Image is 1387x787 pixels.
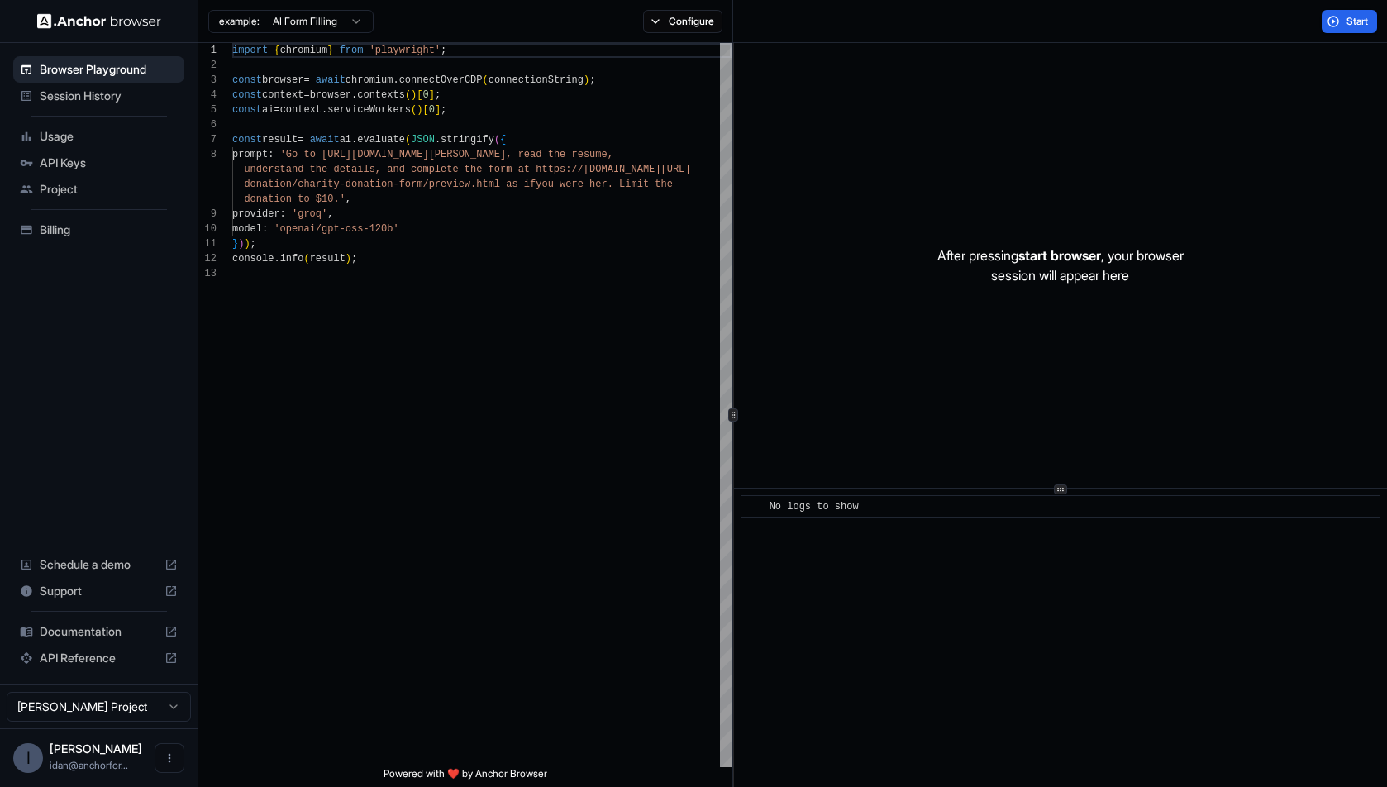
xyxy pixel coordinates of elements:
[357,134,405,145] span: evaluate
[198,88,217,103] div: 4
[13,150,184,176] div: API Keys
[274,253,279,265] span: .
[198,103,217,117] div: 5
[198,147,217,162] div: 8
[340,45,364,56] span: from
[37,13,161,29] img: Anchor Logo
[429,89,435,101] span: ]
[219,15,260,28] span: example:
[232,89,262,101] span: const
[40,623,158,640] span: Documentation
[198,251,217,266] div: 12
[274,45,279,56] span: {
[411,89,417,101] span: )
[589,74,595,86] span: ;
[584,74,589,86] span: )
[405,134,411,145] span: (
[351,89,357,101] span: .
[13,743,43,773] div: I
[310,134,340,145] span: await
[280,253,304,265] span: info
[198,43,217,58] div: 1
[232,223,262,235] span: model
[937,246,1184,285] p: After pressing , your browser session will appear here
[393,74,398,86] span: .
[198,132,217,147] div: 7
[280,149,530,160] span: 'Go to [URL][DOMAIN_NAME][PERSON_NAME], re
[310,89,351,101] span: browser
[268,149,274,160] span: :
[327,45,333,56] span: }
[346,193,351,205] span: ,
[232,253,274,265] span: console
[13,217,184,243] div: Billing
[40,88,178,104] span: Session History
[351,253,357,265] span: ;
[50,742,142,756] span: Idan Raman
[298,134,303,145] span: =
[327,208,333,220] span: ,
[405,89,411,101] span: (
[198,117,217,132] div: 6
[198,58,217,73] div: 2
[541,164,690,175] span: ttps://[DOMAIN_NAME][URL]
[40,650,158,666] span: API Reference
[40,61,178,78] span: Browser Playground
[40,222,178,238] span: Billing
[530,149,613,160] span: ad the resume,
[280,104,322,116] span: context
[441,45,446,56] span: ;
[232,134,262,145] span: const
[232,208,280,220] span: provider
[417,104,422,116] span: )
[262,104,274,116] span: ai
[262,223,268,235] span: :
[429,104,435,116] span: 0
[232,74,262,86] span: const
[303,74,309,86] span: =
[346,74,393,86] span: chromium
[13,83,184,109] div: Session History
[13,618,184,645] div: Documentation
[422,89,428,101] span: 0
[198,207,217,222] div: 9
[357,89,405,101] span: contexts
[399,74,483,86] span: connectOverCDP
[310,253,346,265] span: result
[13,578,184,604] div: Support
[422,104,428,116] span: [
[500,134,506,145] span: {
[536,179,673,190] span: you were her. Limit the
[250,238,256,250] span: ;
[232,238,238,250] span: }
[244,164,541,175] span: understand the details, and complete the form at h
[411,134,435,145] span: JSON
[280,45,328,56] span: chromium
[411,104,417,116] span: (
[155,743,184,773] button: Open menu
[494,134,500,145] span: (
[1346,15,1370,28] span: Start
[749,498,757,515] span: ​
[198,73,217,88] div: 3
[384,767,547,787] span: Powered with ❤️ by Anchor Browser
[40,556,158,573] span: Schedule a demo
[292,208,327,220] span: 'groq'
[435,134,441,145] span: .
[232,104,262,116] span: const
[40,128,178,145] span: Usage
[1018,247,1101,264] span: start browser
[316,74,346,86] span: await
[13,123,184,150] div: Usage
[327,104,411,116] span: serviceWorkers
[244,179,536,190] span: donation/charity-donation-form/preview.html as if
[274,104,279,116] span: =
[13,176,184,203] div: Project
[13,645,184,671] div: API Reference
[489,74,584,86] span: connectionString
[262,74,303,86] span: browser
[483,74,489,86] span: (
[262,134,298,145] span: result
[303,253,309,265] span: (
[232,45,268,56] span: import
